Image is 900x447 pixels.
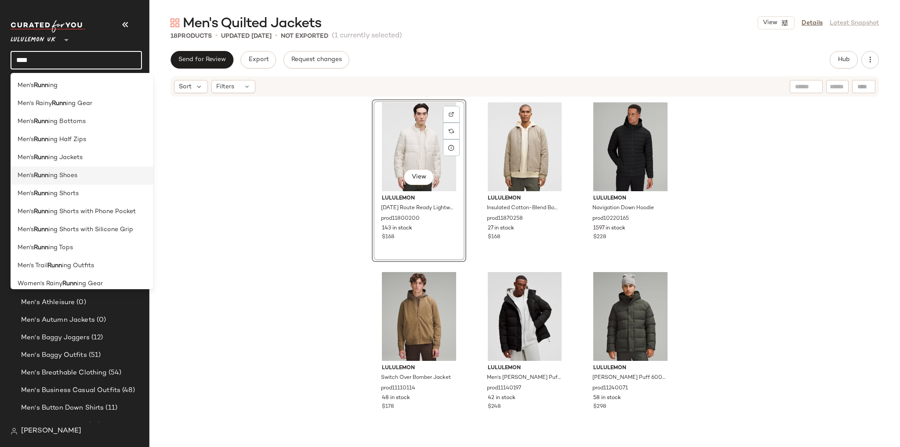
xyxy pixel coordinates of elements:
[375,102,463,191] img: LM4ARBS_033454_1
[66,99,92,108] span: ing Gear
[488,225,514,233] span: 27 in stock
[34,135,48,144] b: Runn
[171,51,233,69] button: Send for Review
[381,374,451,382] span: Switch Over Bomber Jacket
[21,350,87,360] span: Men's Baggy Outfits
[87,350,101,360] span: (51)
[404,169,434,185] button: View
[34,189,48,198] b: Runn
[48,135,86,144] span: ing Half Zips
[34,153,48,162] b: Runn
[488,233,500,241] span: $168
[481,272,569,361] img: LM4AHUS_0001_1
[104,403,117,413] span: (11)
[593,403,606,411] span: $298
[586,272,675,361] img: LM4AJIS_066824_1
[592,204,654,212] span: Navigation Down Hoodie
[291,56,342,63] span: Request changes
[18,261,47,270] span: Men's Trail
[586,102,675,191] img: LM4AH5S_0001_1
[178,56,226,63] span: Send for Review
[183,15,321,33] span: Men's Quilted Jackets
[62,261,94,270] span: ing Outfits
[281,32,328,41] p: Not Exported
[48,189,79,198] span: ing Shorts
[18,279,62,288] span: Women's Rainy
[382,394,410,402] span: 48 in stock
[48,207,136,216] span: ing Shorts with Phone Pocket
[332,31,402,41] span: (1 currently selected)
[593,364,668,372] span: lululemon
[21,298,75,308] span: Men's Athleisure
[593,394,621,402] span: 58 in stock
[21,333,90,343] span: Men's Baggy Joggers
[481,102,569,191] img: LM4AT3R_068684_1
[215,31,218,41] span: •
[18,153,34,162] span: Men's
[11,20,85,33] img: cfy_white_logo.C9jOOHJF.svg
[21,403,104,413] span: Men's Button Down Shirts
[488,195,562,203] span: lululemon
[487,215,523,223] span: prod11870258
[87,421,101,431] span: (15)
[830,51,858,69] button: Hub
[11,30,56,46] span: Lululemon UK
[488,403,501,411] span: $248
[90,333,103,343] span: (12)
[21,368,107,378] span: Men's Breathable Clothing
[171,33,178,40] span: 18
[21,315,95,325] span: Men's Autumn Jackets
[75,298,86,308] span: (0)
[18,225,34,234] span: Men's
[592,385,628,392] span: prod11240071
[171,18,179,27] img: svg%3e
[52,99,66,108] b: Runn
[120,385,135,396] span: (48)
[248,56,269,63] span: Export
[18,135,34,144] span: Men's
[11,428,18,435] img: svg%3e
[62,279,77,288] b: Runn
[275,31,277,41] span: •
[18,171,34,180] span: Men's
[487,374,561,382] span: Men's [PERSON_NAME] Puff 600-Down-Fill Jacket
[216,82,234,91] span: Filters
[171,32,212,41] div: Products
[77,279,103,288] span: ing Gear
[21,426,81,436] span: [PERSON_NAME]
[18,81,34,90] span: Men's
[18,189,34,198] span: Men's
[240,51,276,69] button: Export
[95,315,106,325] span: (0)
[381,204,455,212] span: [DATE] Route Ready Lightweight Insulated Jacket
[593,225,625,233] span: 1597 in stock
[449,112,454,117] img: svg%3e
[48,153,83,162] span: ing Jackets
[107,368,122,378] span: (54)
[802,18,823,28] a: Details
[487,385,521,392] span: prod11140197
[179,82,192,91] span: Sort
[487,204,561,212] span: Insulated Cotton-Blend Bomber Jacket
[411,174,426,181] span: View
[18,243,34,252] span: Men's
[762,19,777,26] span: View
[18,117,34,126] span: Men's
[221,32,272,41] p: updated [DATE]
[375,272,463,361] img: LM4AI7S_029283_1
[758,16,795,29] button: View
[592,374,667,382] span: [PERSON_NAME] Puff 600-Down-Fill Jacket Tech Canvas
[381,385,415,392] span: prod11110114
[21,421,87,431] span: Men's Cargo Outfits
[381,215,420,223] span: prod11800200
[18,207,34,216] span: Men's
[34,171,48,180] b: Runn
[48,117,86,126] span: ing Bottoms
[34,225,48,234] b: Runn
[34,207,48,216] b: Runn
[48,225,133,234] span: ing Shorts with Silicone Grip
[34,243,48,252] b: Runn
[488,364,562,372] span: lululemon
[382,403,394,411] span: $178
[48,243,73,252] span: ing Tops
